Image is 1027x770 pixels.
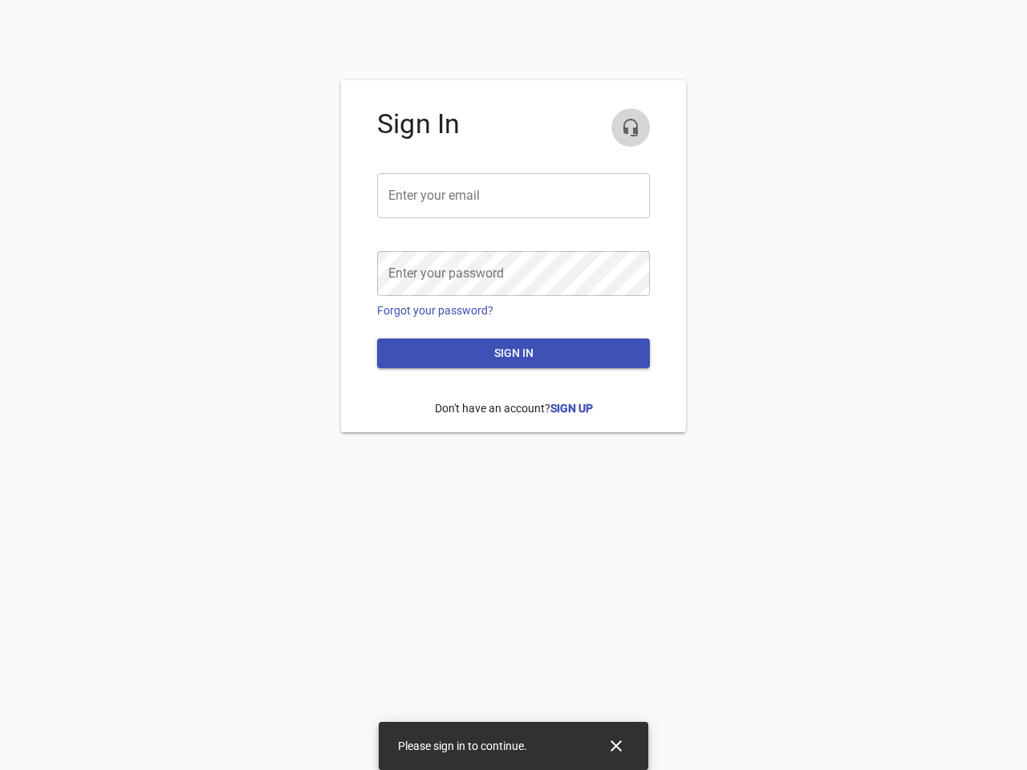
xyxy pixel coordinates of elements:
a: Forgot your password? [377,304,493,317]
h4: Sign In [377,108,650,140]
span: Please sign in to continue. [398,740,527,752]
a: Sign Up [550,402,593,415]
span: Sign in [390,343,637,363]
p: Don't have an account? [377,388,650,429]
button: Close [597,727,635,765]
button: Sign in [377,338,650,368]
